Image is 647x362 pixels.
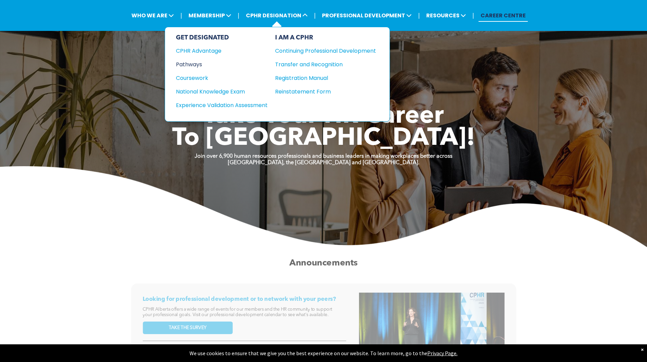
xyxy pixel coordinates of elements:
[228,160,419,166] strong: [GEOGRAPHIC_DATA], the [GEOGRAPHIC_DATA] and [GEOGRAPHIC_DATA].
[289,259,358,268] span: Announcements
[129,9,176,22] span: WHO WE ARE
[427,350,457,357] a: Privacy Page.
[244,9,310,22] span: CPHR DESIGNATION
[176,74,258,82] div: Coursework
[176,47,268,55] a: CPHR Advantage
[176,60,258,69] div: Pathways
[641,346,644,353] div: Dismiss notification
[186,9,233,22] span: MEMBERSHIP
[176,87,258,96] div: National Knowledge Exam
[275,87,366,96] div: Reinstatement Form
[176,47,258,55] div: CPHR Advantage
[143,296,336,302] span: Looking for professional development or to network with your peers?
[275,34,376,41] div: I AM A CPHR
[275,60,376,69] a: Transfer and Recognition
[176,87,268,96] a: National Knowledge Exam
[275,74,366,82] div: Registration Manual
[320,9,414,22] span: PROFESSIONAL DEVELOPMENT
[176,60,268,69] a: Pathways
[195,154,452,159] strong: Join over 6,900 human resources professionals and business leaders in making workplaces better ac...
[275,60,366,69] div: Transfer and Recognition
[275,47,376,55] a: Continuing Professional Development
[143,322,233,334] a: TAKE THE SURVEY
[180,8,182,22] li: |
[238,8,239,22] li: |
[314,8,316,22] li: |
[176,101,268,109] a: Experience Validation Assessment
[275,47,366,55] div: Continuing Professional Development
[275,87,376,96] a: Reinstatement Form
[176,101,258,109] div: Experience Validation Assessment
[176,74,268,82] a: Coursework
[176,34,268,41] div: GET DESIGNATED
[472,8,474,22] li: |
[275,74,376,82] a: Registration Manual
[418,8,420,22] li: |
[479,9,528,22] a: CAREER CENTRE
[424,9,468,22] span: RESOURCES
[143,307,332,317] span: CPHR Alberta offers a wide range of events for our members and the HR community to support your p...
[169,325,206,330] span: TAKE THE SURVEY
[172,126,475,151] span: To [GEOGRAPHIC_DATA]!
